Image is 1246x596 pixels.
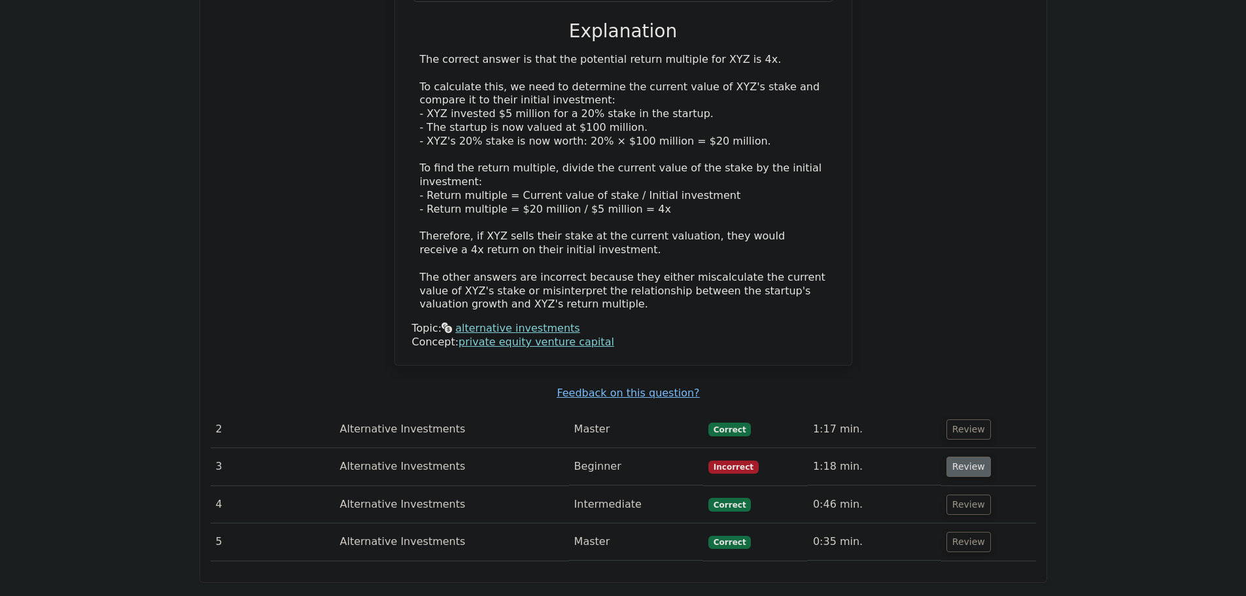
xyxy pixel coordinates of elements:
div: Topic: [412,322,835,336]
span: Correct [708,423,751,436]
td: 3 [211,448,335,485]
td: 4 [211,486,335,523]
div: The correct answer is that the potential return multiple for XYZ is 4x. To calculate this, we nee... [420,53,827,311]
span: Correct [708,498,751,511]
td: Alternative Investments [335,448,569,485]
a: private equity venture capital [459,336,614,348]
h3: Explanation [420,20,827,43]
td: Alternative Investments [335,523,569,561]
td: 1:17 min. [808,411,941,448]
td: 1:18 min. [808,448,941,485]
span: Incorrect [708,461,759,474]
a: alternative investments [455,322,580,334]
button: Review [946,457,991,477]
td: 0:46 min. [808,486,941,523]
td: Master [569,523,703,561]
button: Review [946,495,991,515]
td: 2 [211,411,335,448]
td: Alternative Investments [335,411,569,448]
td: Intermediate [569,486,703,523]
a: Feedback on this question? [557,387,699,399]
td: Alternative Investments [335,486,569,523]
span: Correct [708,536,751,549]
td: Master [569,411,703,448]
td: 0:35 min. [808,523,941,561]
div: Concept: [412,336,835,349]
td: 5 [211,523,335,561]
td: Beginner [569,448,703,485]
button: Review [946,532,991,552]
button: Review [946,419,991,440]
